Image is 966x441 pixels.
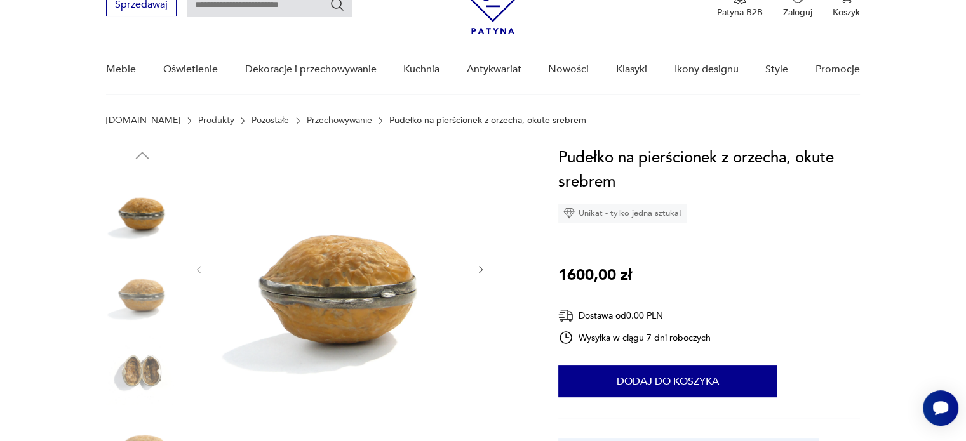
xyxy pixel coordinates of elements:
[106,333,178,405] img: Zdjęcie produktu Pudełko na pierścionek z orzecha, okute srebrem
[558,330,711,345] div: Wysyłka w ciągu 7 dni roboczych
[717,6,763,18] p: Patyna B2B
[106,253,178,325] img: Zdjęcie produktu Pudełko na pierścionek z orzecha, okute srebrem
[558,263,632,287] p: 1600,00 zł
[558,308,574,324] img: Ikona dostawy
[558,308,711,324] div: Dostawa od 0,00 PLN
[252,115,289,126] a: Pozostałe
[833,6,860,18] p: Koszyk
[106,1,177,10] a: Sprzedawaj
[217,146,462,391] img: Zdjęcie produktu Pudełko na pierścionek z orzecha, okute srebrem
[198,115,234,126] a: Produkty
[923,390,958,426] iframe: Smartsupp widget button
[403,45,439,94] a: Kuchnia
[674,45,738,94] a: Ikony designu
[765,45,788,94] a: Style
[106,45,136,94] a: Meble
[563,207,575,219] img: Ikona diamentu
[616,45,647,94] a: Klasyki
[548,45,589,94] a: Nowości
[558,204,687,223] div: Unikat - tylko jedna sztuka!
[558,365,777,397] button: Dodaj do koszyka
[558,146,860,194] h1: Pudełko na pierścionek z orzecha, okute srebrem
[467,45,521,94] a: Antykwariat
[815,45,860,94] a: Promocje
[163,45,218,94] a: Oświetlenie
[783,6,812,18] p: Zaloguj
[245,45,376,94] a: Dekoracje i przechowywanie
[307,115,372,126] a: Przechowywanie
[106,115,180,126] a: [DOMAIN_NAME]
[389,115,586,126] p: Pudełko na pierścionek z orzecha, okute srebrem
[106,171,178,244] img: Zdjęcie produktu Pudełko na pierścionek z orzecha, okute srebrem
